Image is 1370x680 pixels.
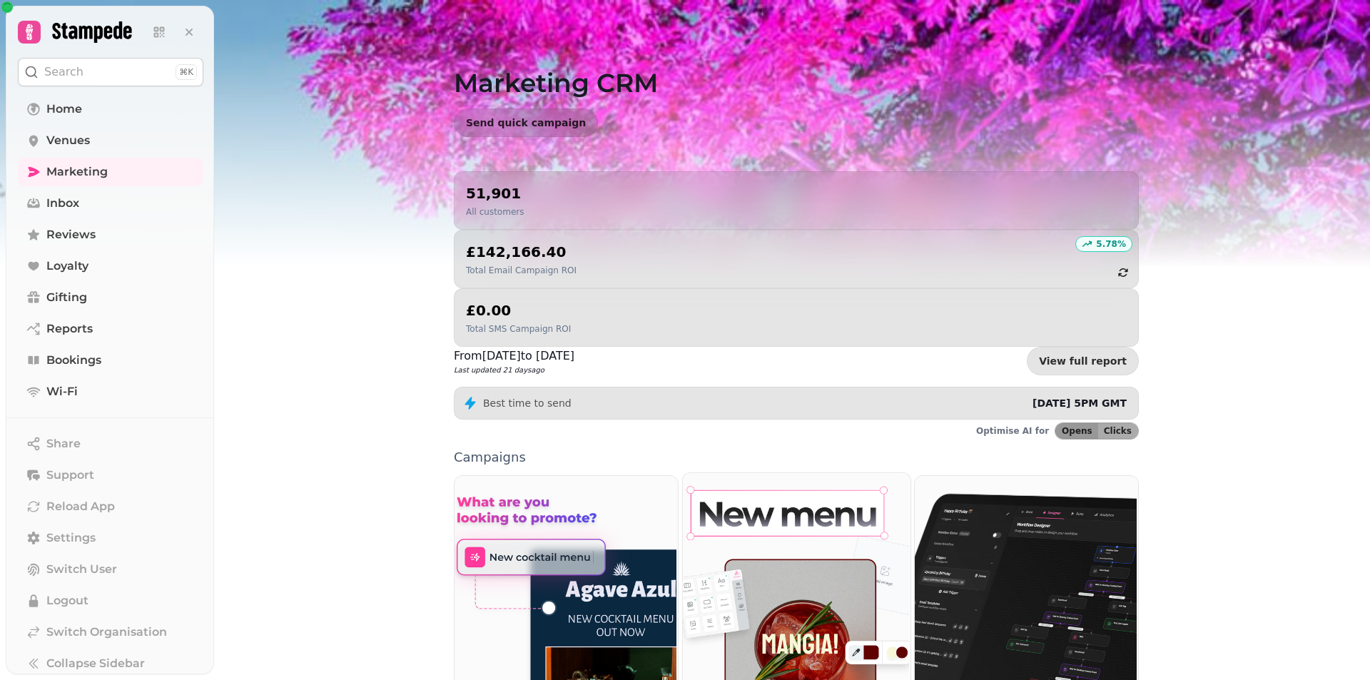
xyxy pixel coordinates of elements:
span: Reload App [46,498,115,515]
a: Loyalty [18,252,203,280]
span: Marketing [46,163,108,181]
span: Gifting [46,289,87,306]
a: Marketing [18,158,203,186]
button: Support [18,461,203,489]
span: Support [46,467,94,484]
p: Optimise AI for [976,425,1049,437]
p: Best time to send [483,396,572,410]
p: From [DATE] to [DATE] [454,347,574,365]
a: Switch Organisation [18,618,203,646]
button: refresh [1111,260,1135,285]
button: Clicks [1098,423,1138,439]
span: Inbox [46,195,79,212]
span: Wi-Fi [46,383,78,400]
a: Inbox [18,189,203,218]
a: Gifting [18,283,203,312]
h2: 51,901 [466,183,524,203]
span: [DATE] 5PM GMT [1032,397,1127,409]
button: Logout [18,587,203,615]
a: Reports [18,315,203,343]
button: Opens [1055,423,1098,439]
span: Switch User [46,561,117,578]
h1: Marketing CRM [454,34,1139,97]
span: Share [46,435,81,452]
h2: £142,166.40 [466,242,577,262]
span: Logout [46,592,88,609]
span: Opens [1062,427,1092,435]
span: Send quick campaign [466,118,586,128]
p: Campaigns [454,451,1139,464]
span: Reports [46,320,93,338]
span: Loyalty [46,258,88,275]
a: Wi-Fi [18,377,203,406]
span: Collapse Sidebar [46,655,145,672]
a: Reviews [18,220,203,249]
p: Total Email Campaign ROI [466,265,577,276]
span: Switch Organisation [46,624,167,641]
a: Venues [18,126,203,155]
p: Search [44,64,83,81]
button: Search⌘K [18,58,203,86]
a: Home [18,95,203,123]
span: Reviews [46,226,96,243]
a: Settings [18,524,203,552]
button: Send quick campaign [454,108,598,137]
button: Collapse Sidebar [18,649,203,678]
p: Last updated 21 days ago [454,365,574,375]
a: View full report [1027,347,1139,375]
p: All customers [466,206,524,218]
button: Share [18,430,203,458]
span: Bookings [46,352,101,369]
p: 5.78 % [1096,238,1126,250]
p: Total SMS Campaign ROI [466,323,571,335]
div: ⌘K [176,64,197,80]
span: Settings [46,529,96,547]
h2: £0.00 [466,300,571,320]
span: Home [46,101,82,118]
button: Reload App [18,492,203,521]
span: Clicks [1104,427,1132,435]
button: Switch User [18,555,203,584]
span: Venues [46,132,90,149]
a: Bookings [18,346,203,375]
